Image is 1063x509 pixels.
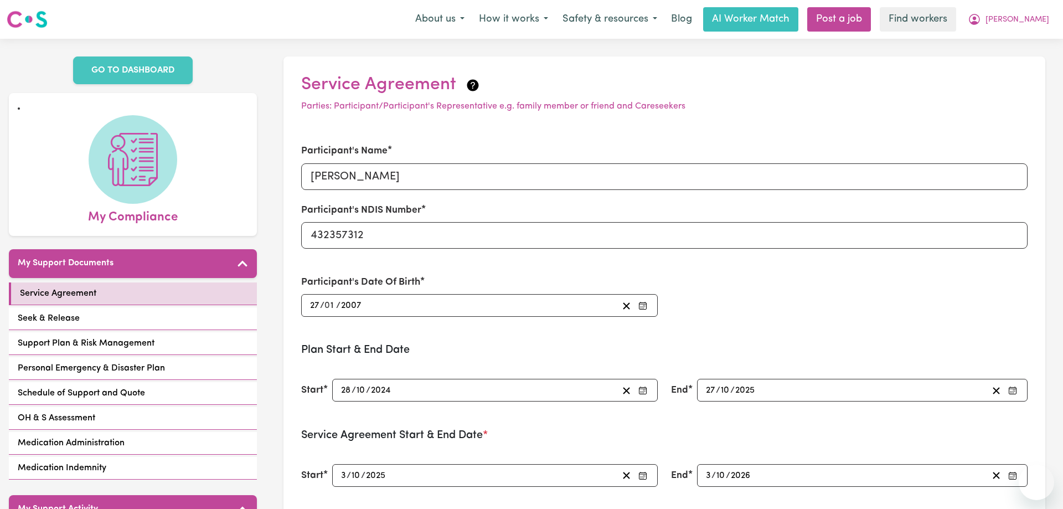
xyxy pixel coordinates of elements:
span: Personal Emergency & Disaster Plan [18,362,165,375]
a: Find workers [880,7,956,32]
input: ---- [730,468,751,483]
label: End [671,383,688,398]
span: Schedule of Support and Quote [18,387,145,400]
input: ---- [735,383,756,398]
p: Parties: Participant/Participant's Representative e.g. family member or friend and Careseekers [301,100,1028,113]
input: -- [340,383,352,398]
a: Careseekers logo [7,7,48,32]
label: Participant's Date Of Birth [301,275,420,290]
h2: Service Agreement [301,74,1028,95]
input: -- [340,468,347,483]
a: Post a job [807,7,871,32]
input: -- [716,468,726,483]
span: / [726,471,730,481]
span: / [336,301,340,311]
span: / [320,301,324,311]
a: Support Plan & Risk Management [9,332,257,355]
input: -- [705,383,716,398]
label: Start [301,469,323,483]
span: 0 [324,301,330,310]
a: Medication Administration [9,432,257,455]
input: -- [356,383,366,398]
input: -- [705,468,711,483]
a: Personal Emergency & Disaster Plan [9,357,257,380]
span: Medication Administration [18,436,125,450]
input: -- [309,299,320,313]
span: / [347,471,351,481]
a: Service Agreement [9,282,257,305]
label: Start [301,383,323,398]
h5: My Support Documents [18,258,113,269]
input: -- [720,383,730,398]
h3: Service Agreement Start & End Date [301,429,1028,442]
button: How it works [472,8,555,31]
a: Medication Indemnity [9,457,257,480]
a: Seek & Release [9,307,257,330]
label: End [671,469,688,483]
a: Schedule of Support and Quote [9,382,257,405]
a: GO TO DASHBOARD [73,56,193,84]
input: ---- [340,299,362,313]
a: Blog [664,7,699,32]
span: / [716,385,720,395]
label: Participant's Name [301,144,388,158]
span: / [352,385,356,395]
label: Participant's NDIS Number [301,203,421,218]
span: [PERSON_NAME] [985,14,1049,26]
span: Service Agreement [20,287,96,300]
a: OH & S Assessment [9,407,257,430]
input: -- [351,468,361,483]
input: ---- [365,468,386,483]
a: AI Worker Match [703,7,798,32]
button: My Account [961,8,1056,31]
iframe: Button to launch messaging window, conversation in progress [1019,465,1054,500]
button: Safety & resources [555,8,664,31]
span: Support Plan & Risk Management [18,337,154,350]
button: About us [408,8,472,31]
span: Medication Indemnity [18,461,106,475]
span: / [366,385,370,395]
span: Seek & Release [18,312,80,325]
a: My Compliance [18,115,248,227]
span: / [730,385,735,395]
input: -- [325,299,336,313]
span: My Compliance [88,204,178,227]
input: ---- [370,383,392,398]
h3: Plan Start & End Date [301,344,1028,357]
span: / [361,471,365,481]
span: OH & S Assessment [18,412,95,425]
span: / [711,471,716,481]
button: My Support Documents [9,249,257,278]
img: Careseekers logo [7,9,48,29]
